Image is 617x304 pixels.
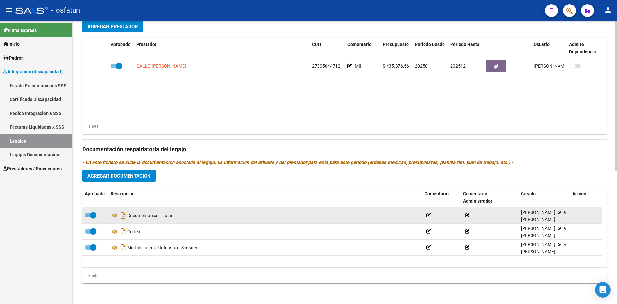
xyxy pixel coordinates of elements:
span: 202501 [415,63,430,69]
datatable-header-cell: Aprobado [82,187,108,208]
h3: Documentación respaldatoria del legajo [82,145,607,154]
span: Aprobado [111,42,130,47]
span: Acción [572,191,586,196]
div: 1 total [82,123,100,130]
span: 27305044712 [312,63,340,69]
mat-icon: person [604,6,612,14]
datatable-header-cell: Comentario [345,38,380,59]
span: Creado [521,191,536,196]
button: Agregar Documentacion [82,170,156,182]
span: Periodo Hasta [450,42,479,47]
span: Integración (discapacidad) [3,68,63,75]
span: [PERSON_NAME] De la [PERSON_NAME] [521,210,566,222]
span: Comentario [347,42,371,47]
span: GALLO [PERSON_NAME] [136,63,186,69]
span: Prestador [136,42,156,47]
span: Usuario [534,42,550,47]
datatable-header-cell: Presupuesto [380,38,412,59]
datatable-header-cell: Usuario [531,38,567,59]
div: 3 total [82,272,100,279]
span: Inicio [3,41,20,48]
i: Descargar documento [119,210,127,221]
div: Open Intercom Messenger [595,282,611,298]
span: CUIT [312,42,322,47]
datatable-header-cell: Comentario Administrador [461,187,518,208]
datatable-header-cell: Periodo Desde [412,38,448,59]
span: [PERSON_NAME] De la [PERSON_NAME] [521,226,566,238]
button: Agregar Prestador [82,21,143,32]
div: Documentacion Titular [111,210,419,221]
span: Periodo Desde [415,42,445,47]
span: Firma Express [3,27,37,34]
span: Agregar Prestador [87,24,138,30]
span: Comentario Administrador [463,191,492,204]
span: Aprobado [85,191,105,196]
span: Descripción [111,191,135,196]
datatable-header-cell: Admite Dependencia [567,38,602,59]
datatable-header-cell: Descripción [108,187,422,208]
span: $ 435.376,56 [383,63,409,69]
span: 202512 [450,63,466,69]
datatable-header-cell: CUIT [309,38,345,59]
span: Prestadores / Proveedores [3,165,62,172]
span: Agregar Documentacion [87,173,151,179]
span: Comentario [425,191,449,196]
span: Presupuesto [383,42,409,47]
i: Descargar documento [119,226,127,237]
span: - osfatun [51,3,80,17]
i: - En este fichero se sube la documentación asociada al legajo. Es información del afiliado y del ... [82,160,513,165]
datatable-header-cell: Prestador [134,38,309,59]
datatable-header-cell: Aprobado [108,38,134,59]
span: Admite Dependencia [569,42,596,54]
mat-icon: menu [5,6,13,14]
span: Padrón [3,54,24,61]
div: Modulo Integral Intensivo - Sensory [111,243,419,253]
span: MII [355,63,361,69]
div: Codem [111,226,419,237]
datatable-header-cell: Periodo Hasta [448,38,483,59]
datatable-header-cell: Comentario [422,187,461,208]
i: Descargar documento [119,243,127,253]
span: [PERSON_NAME] De la [PERSON_NAME] [521,242,566,254]
datatable-header-cell: Acción [570,187,602,208]
datatable-header-cell: Creado [518,187,570,208]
